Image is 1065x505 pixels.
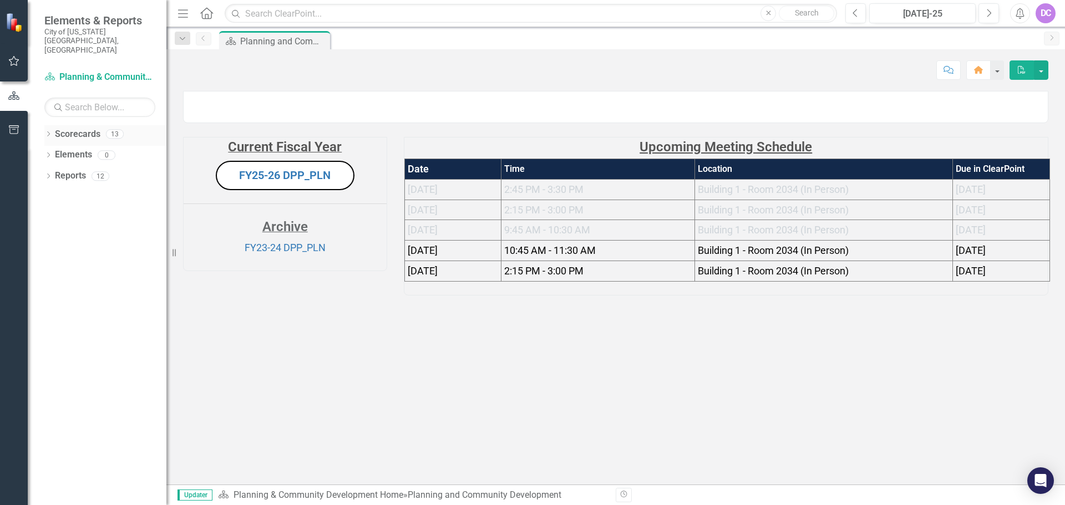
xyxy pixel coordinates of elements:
[698,183,849,195] span: Building 1 - Room 2034 (In Person)
[228,139,342,155] strong: Current Fiscal Year
[504,164,525,174] strong: Time
[44,71,155,84] a: Planning & Community Development Home
[55,128,100,141] a: Scorecards
[504,204,584,216] span: 2:15 PM - 3:00 PM
[779,6,834,21] button: Search
[106,129,124,139] div: 13
[873,7,972,21] div: [DATE]-25
[869,3,976,23] button: [DATE]-25
[234,489,403,500] a: Planning & Community Development Home
[504,244,596,256] span: 10:45 AM - 11:30 AM
[177,489,212,501] span: Updater
[956,183,986,195] span: [DATE]
[55,170,86,182] a: Reports
[795,8,819,17] span: Search
[956,224,986,236] span: [DATE]
[956,204,986,216] span: [DATE]
[44,14,155,27] span: Elements & Reports
[6,13,25,32] img: ClearPoint Strategy
[408,163,429,175] strong: Date
[408,489,561,500] div: Planning and Community Development
[956,265,986,277] span: [DATE]
[698,244,849,256] span: Building 1 - Room 2034 (In Person)
[239,169,331,182] a: FY25-26 DPP_PLN
[956,244,986,256] span: [DATE]
[218,489,607,502] div: »
[408,244,438,256] span: [DATE]
[240,34,327,48] div: Planning and Community Development
[225,4,837,23] input: Search ClearPoint...
[216,161,354,190] button: FY25-26 DPP_PLN
[44,27,155,54] small: City of [US_STATE][GEOGRAPHIC_DATA], [GEOGRAPHIC_DATA]
[956,164,1025,174] strong: Due in ClearPoint
[92,171,109,181] div: 12
[262,219,308,234] strong: Archive
[698,224,849,236] span: Building 1 - Room 2034 (In Person)
[1036,3,1056,23] button: DC
[245,242,326,253] a: FY23-24 DPP_PLN
[55,149,92,161] a: Elements
[698,164,732,174] strong: Location
[408,224,438,236] span: [DATE]
[44,98,155,117] input: Search Below...
[504,224,590,236] span: 9:45 AM - 10:30 AM
[504,265,584,277] span: 2:15 PM - 3:00 PM
[640,139,812,155] strong: Upcoming Meeting Schedule
[698,204,849,216] span: Building 1 - Room 2034 (In Person)
[98,150,115,160] div: 0
[698,265,849,277] span: Building 1 - Room 2034 (In Person)
[1027,467,1054,494] div: Open Intercom Messenger
[408,265,438,277] span: [DATE]
[504,183,584,195] span: 2:45 PM - 3:30 PM
[408,204,438,216] span: [DATE]
[408,183,438,195] span: [DATE]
